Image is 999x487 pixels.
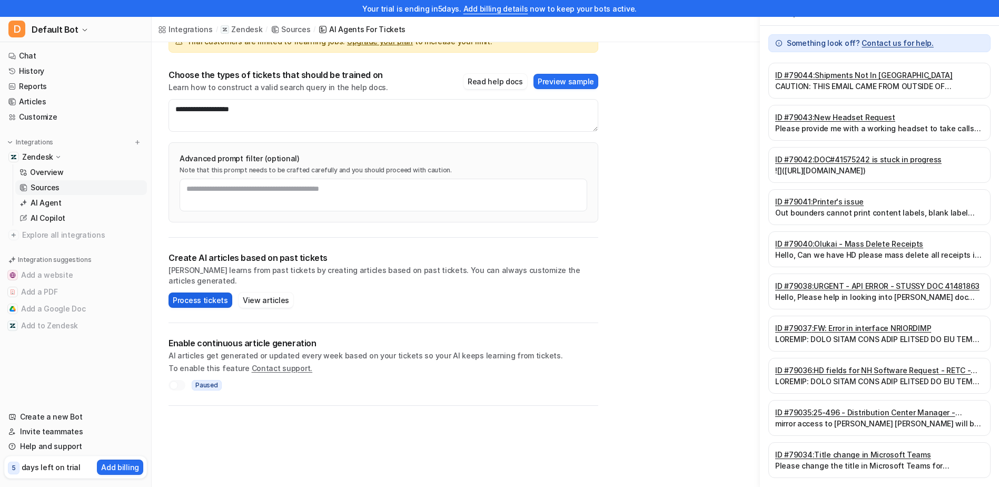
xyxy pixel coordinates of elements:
p: AI articles get generated or updated every week based on your tickets so your AI keeps learning f... [169,350,598,361]
button: Add a websiteAdd a website [4,267,147,284]
a: ID #79044:Shipments Not In [GEOGRAPHIC_DATA] [775,70,984,81]
p: Please change the title in Microsoft Teams for [PERSON_NAME]. His current title is DC Manager. Th... [775,460,984,471]
a: ID #79034:Title change in Microsoft Teams [775,449,984,460]
p: LOREMIP: DOLO SITAM CONS ADIP ELITSED DO EIU TEM INC UT LABORE. Et dol magna aliqu, enim adminimv... [775,376,984,387]
p: Zendesk [22,152,53,162]
a: Customize [4,110,147,124]
button: Add billing [97,460,143,475]
p: Overview [30,167,64,178]
button: View articles [239,293,293,308]
p: Advanced prompt filter (optional) [180,153,587,164]
p: CAUTION: THIS EMAIL CAME FROM OUTSIDE OF [GEOGRAPHIC_DATA] AND MAY BE UNSAFE. Do not click links,... [775,81,984,92]
span: Contact support. [252,364,313,373]
p: ![]([URL][DOMAIN_NAME]) [775,165,984,176]
span: Paused [192,380,222,391]
img: Zendesk [11,154,17,160]
button: Integrations [4,137,56,148]
p: Learn how to construct a valid search query in the help docs. [169,82,388,93]
span: Contact us for help. [862,38,933,47]
p: Hello, Please help in looking into [PERSON_NAME] doc 41502843 it is showing that there is an erro... [775,291,984,303]
button: Preview sample [533,74,598,89]
div: Sources [281,24,310,35]
a: ID #79036:HD fields for NH Software Request - RETC - Returns Clerk [775,365,984,376]
img: expand menu [6,139,14,146]
p: Zendesk [231,24,262,35]
p: Create AI articles based on past tickets [169,252,598,263]
button: Read help docs [463,74,527,89]
a: Explore all integrations [4,228,147,242]
a: AI Agent [15,196,147,210]
p: Out bounders cannot print content labels, blank label came out. Also, paper printer of some stati... [775,207,984,218]
button: Add to ZendeskAdd to Zendesk [4,317,147,334]
p: Integration suggestions [18,255,91,265]
button: Add a PDFAdd a PDF [4,284,147,300]
p: AI Copilot [31,213,65,223]
img: explore all integrations [8,230,19,240]
a: ID #79042:DOC#41575242 is stuck in progress [775,154,984,165]
a: Integrations [158,24,213,35]
a: ID #79038:URGENT - API ERROR - STUSSY DOC 41481863 [775,280,984,291]
img: Add a website [9,272,16,278]
p: Integrations [16,138,53,147]
a: ID #79043:New Headset Request [775,112,984,123]
span: Default Bot [32,22,78,37]
span: / [216,25,218,34]
a: Help and support [4,439,147,454]
a: History [4,64,147,79]
p: Note that this prompt needs to be crafted carefully and you should proceed with caution. [180,166,587,174]
div: AI Agents for tickets [329,24,405,35]
a: Sources [271,24,310,35]
img: Add a Google Doc [9,306,16,312]
a: ID #79041:Printer's issue [775,196,984,207]
p: Please provide me with a working headset to take calls on my laptop. [775,123,984,134]
div: Integrations [169,24,213,35]
p: Choose the types of tickets that should be trained on [169,70,388,80]
a: ID #79037:FW: Error in interface NRIORDIMP [775,323,984,334]
a: AI Agents for tickets [319,24,405,35]
a: AI Copilot [15,211,147,226]
p: Enable continuous article generation [169,338,598,348]
a: Create a new Bot [4,410,147,424]
a: Invite teammates [4,424,147,439]
span: / [313,25,315,34]
span: Explore all integrations [22,227,143,244]
p: LOREMIP: DOLO SITAM CONS ADIP ELITSED DO EIU TEM INC UT LABORE. Et dol magna aliqu, enim adminimv... [775,334,984,345]
img: menu_add.svg [134,139,141,146]
p: 5 [12,463,16,473]
a: ID #79035:25-496 - Distribution Center Manager - [PERSON_NAME] (External) - Hardware [775,407,984,418]
p: mirror access to [PERSON_NAME] [PERSON_NAME] will be sitting at [PERSON_NAME] desk [775,418,984,429]
p: AI Agent [31,198,62,208]
img: Add to Zendesk [9,323,16,329]
a: Sources [15,180,147,195]
button: Add a Google DocAdd a Google Doc [4,300,147,317]
p: [PERSON_NAME] learns from past tickets by creating articles based on past tickets. You can always... [169,265,598,286]
p: Add billing [101,462,139,473]
span: D [8,21,25,37]
p: Hello, Can we have HD please mass delete all receipts in entered status with a document date from... [775,249,984,260]
button: Process tickets [169,293,232,308]
a: Add billing details [463,4,528,13]
p: Something look off? [787,38,934,48]
a: Zendesk [221,24,262,35]
img: Add a PDF [9,289,16,295]
span: / [265,25,268,34]
p: days left on trial [22,462,81,473]
a: Chat [4,48,147,63]
a: ID #79040:Olukai - Mass Delete Receipts [775,238,984,249]
a: Articles [4,94,147,109]
a: Overview [15,165,147,180]
p: To enable this feature [169,363,598,374]
p: Sources [31,182,60,193]
a: Reports [4,79,147,94]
